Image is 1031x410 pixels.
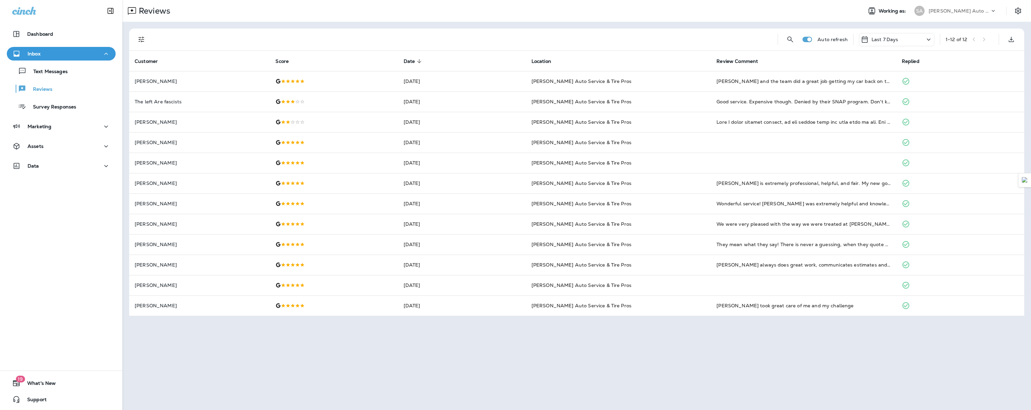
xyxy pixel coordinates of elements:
td: [DATE] [398,193,526,214]
p: Auto refresh [817,37,848,42]
span: Score [275,58,289,64]
td: [DATE] [398,132,526,153]
span: Location [531,58,551,64]
p: Marketing [28,124,51,129]
span: [PERSON_NAME] Auto Service & Tire Pros [531,201,631,207]
span: [PERSON_NAME] Auto Service & Tire Pros [531,241,631,247]
span: Date [404,58,424,64]
div: Rick and the team did a great job getting my car back on the road. [716,78,891,85]
button: Filters [135,33,148,46]
button: Assets [7,139,116,153]
span: [PERSON_NAME] Auto Service & Tire Pros [531,282,631,288]
button: Survey Responses [7,99,116,114]
p: Survey Responses [26,104,76,110]
button: Dashboard [7,27,116,41]
div: They mean what they say! There is never a guessing, when they quote a price or when you car we be... [716,241,891,248]
p: [PERSON_NAME] [135,119,265,125]
p: Assets [28,143,44,149]
td: [DATE] [398,214,526,234]
span: Score [275,58,298,64]
td: [DATE] [398,91,526,112]
button: Data [7,159,116,173]
p: [PERSON_NAME] Auto Service & Tire Pros [929,8,990,14]
span: [PERSON_NAME] Auto Service & Tire Pros [531,262,631,268]
span: [PERSON_NAME] Auto Service & Tire Pros [531,78,631,84]
span: Customer [135,58,158,64]
span: [PERSON_NAME] Auto Service & Tire Pros [531,221,631,227]
p: Text Messages [27,69,68,75]
p: The left Are fascists [135,99,265,104]
p: [PERSON_NAME] [135,303,265,308]
div: Rick took great care of me and my challenge [716,302,891,309]
div: Good service. Expensive though. Denied by their SNAP program. Don't know why. I am a combat veter... [716,98,891,105]
span: Working as: [879,8,908,14]
p: Reviews [26,86,52,93]
span: Location [531,58,560,64]
p: [PERSON_NAME] [135,221,265,227]
img: Detect Auto [1022,177,1028,183]
td: [DATE] [398,112,526,132]
td: [DATE] [398,71,526,91]
td: [DATE] [398,153,526,173]
button: Collapse Sidebar [101,4,120,18]
p: [PERSON_NAME] [135,201,265,206]
p: Data [28,163,39,169]
p: [PERSON_NAME] [135,262,265,268]
p: [PERSON_NAME] [135,181,265,186]
td: [DATE] [398,255,526,275]
div: With A fully charged battery, my car engine will not turn over at all. All the lights worked. Tha... [716,119,891,125]
div: SA [914,6,925,16]
p: [PERSON_NAME] [135,242,265,247]
span: Customer [135,58,167,64]
span: 19 [16,376,25,382]
div: Wonderful service! Rick was extremely helpful and knowledgeable. Set expectations clearly and the... [716,200,891,207]
button: Support [7,393,116,406]
span: [PERSON_NAME] Auto Service & Tire Pros [531,99,631,105]
div: 1 - 12 of 12 [946,37,967,42]
p: Inbox [28,51,40,56]
span: [PERSON_NAME] Auto Service & Tire Pros [531,303,631,309]
button: Inbox [7,47,116,61]
td: [DATE] [398,275,526,295]
button: Marketing [7,120,116,133]
button: Search Reviews [783,33,797,46]
p: Reviews [136,6,170,16]
button: Settings [1012,5,1024,17]
span: Date [404,58,415,64]
span: [PERSON_NAME] Auto Service & Tire Pros [531,180,631,186]
span: [PERSON_NAME] Auto Service & Tire Pros [531,119,631,125]
div: Sullivan’s always does great work, communicates estimates and needs clearly, and often beats deal... [716,261,891,268]
span: Review Comment [716,58,767,64]
span: What's New [20,380,56,389]
p: [PERSON_NAME] [135,160,265,166]
button: Reviews [7,82,116,96]
span: [PERSON_NAME] Auto Service & Tire Pros [531,160,631,166]
td: [DATE] [398,234,526,255]
p: Last 7 Days [872,37,898,42]
td: [DATE] [398,295,526,316]
p: [PERSON_NAME] [135,283,265,288]
span: Replied [902,58,928,64]
div: Sullivan's is extremely professional, helpful, and fair. My new go-to tire place! [716,180,891,187]
span: Support [20,397,47,405]
p: [PERSON_NAME] [135,140,265,145]
td: [DATE] [398,173,526,193]
button: Export as CSV [1004,33,1018,46]
div: We were very pleased with the way we were treated at Sullivan Tire’s. Luis was very helpful. He e... [716,221,891,227]
span: Review Comment [716,58,758,64]
p: [PERSON_NAME] [135,79,265,84]
span: Replied [902,58,919,64]
button: 19What's New [7,376,116,390]
span: [PERSON_NAME] Auto Service & Tire Pros [531,139,631,146]
p: Dashboard [27,31,53,37]
button: Text Messages [7,64,116,78]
